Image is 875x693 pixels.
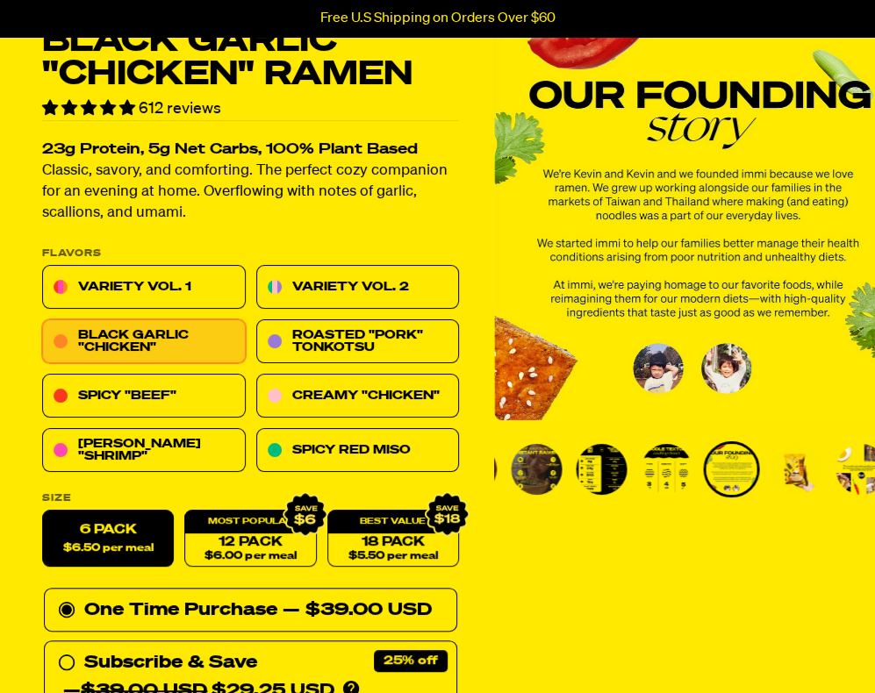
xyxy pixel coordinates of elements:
[511,444,562,495] img: Black Garlic "Chicken" Ramen
[184,511,316,568] a: 12 Pack$6.00 per meal
[256,375,460,418] a: Creamy "Chicken"
[42,511,174,568] label: 6 Pack
[320,11,556,26] p: Free U.S Shipping on Orders Over $60
[9,612,185,684] iframe: Marketing Popup
[42,101,139,117] span: 4.76 stars
[768,441,824,497] li: Go to slide 6
[508,441,564,497] li: Go to slide 2
[42,429,246,473] a: [PERSON_NAME] "Shrimp"
[703,441,759,497] li: Go to slide 5
[42,320,246,364] a: Black Garlic "Chicken"
[771,444,821,495] img: Black Garlic "Chicken" Ramen
[348,551,438,562] span: $5.50 per meal
[58,597,443,625] div: One Time Purchase
[42,494,459,504] label: Size
[641,444,692,495] img: Black Garlic "Chicken" Ramen
[42,25,459,91] h1: Black Garlic "Chicken" Ramen
[443,441,499,497] li: Go to slide 1
[327,511,459,568] a: 18 Pack$5.50 per meal
[42,375,246,418] a: Spicy "Beef"
[256,266,460,310] a: Variety Vol. 2
[706,444,757,495] img: Black Garlic "Chicken" Ramen
[42,161,459,225] p: Classic, savory, and comforting. The perfect cozy companion for an evening at home. Overflowing w...
[283,597,432,625] div: — $39.00 USD
[42,249,459,259] p: Flavors
[256,429,460,473] a: Spicy Red Miso
[204,551,296,562] span: $6.00 per meal
[576,444,627,495] img: Black Garlic "Chicken" Ramen
[256,320,460,364] a: Roasted "Pork" Tonkotsu
[446,444,497,495] img: Black Garlic "Chicken" Ramen
[139,101,221,117] span: 612 reviews
[63,543,154,554] span: $6.50 per meal
[573,441,629,497] li: Go to slide 3
[42,266,246,310] a: Variety Vol. 1
[638,441,694,497] li: Go to slide 4
[42,143,459,158] h2: 23g Protein, 5g Net Carbs, 100% Plant Based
